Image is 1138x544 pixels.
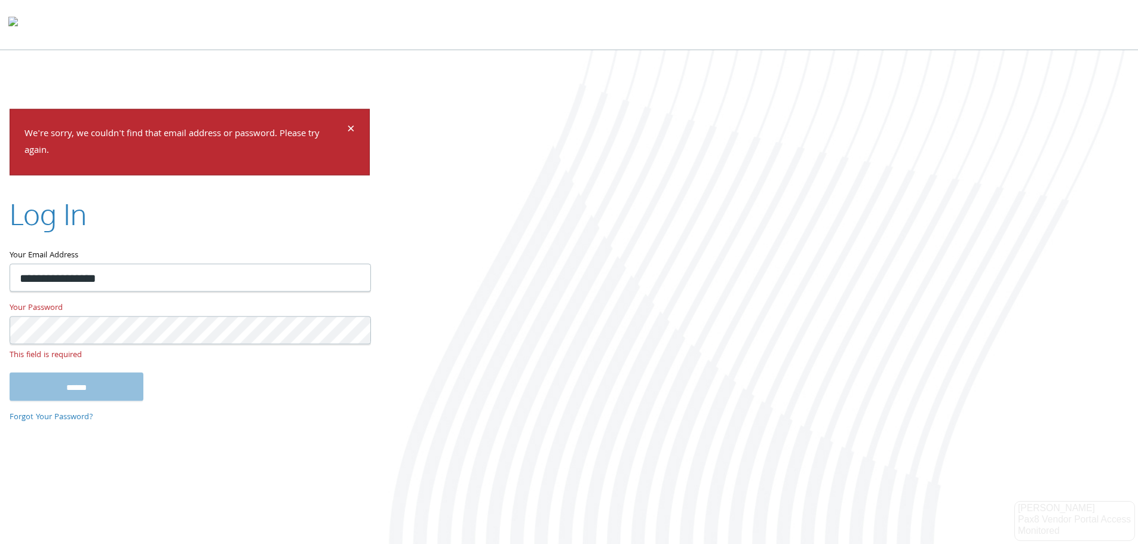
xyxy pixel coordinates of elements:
button: Dismiss alert [347,124,355,138]
span: × [347,119,355,142]
h2: Log In [10,195,87,235]
img: todyl-logo-dark.svg [8,13,18,36]
a: Forgot Your Password? [10,411,93,424]
p: We're sorry, we couldn't find that email address or password. Please try again. [24,126,345,161]
label: Your Password [10,302,370,316]
small: This field is required [10,349,370,362]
